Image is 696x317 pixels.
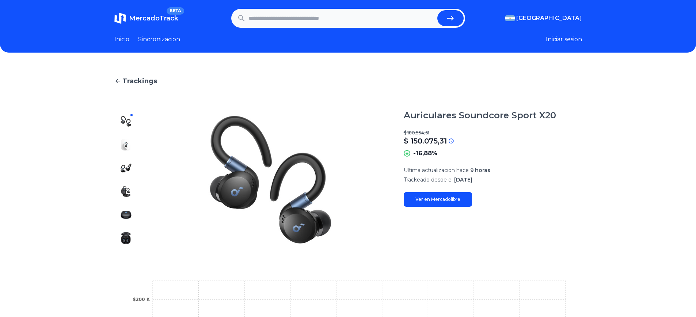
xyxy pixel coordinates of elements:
[138,35,180,44] a: Sincronizacion
[114,35,129,44] a: Inicio
[404,167,469,173] span: Ultima actualizacion hace
[122,76,157,86] span: Trackings
[404,130,582,136] p: $ 180.554,61
[505,15,515,21] img: Argentina
[120,232,132,244] img: Auriculares Soundcore Sport X20
[120,162,132,174] img: Auriculares Soundcore Sport X20
[454,176,472,183] span: [DATE]
[120,186,132,197] img: Auriculares Soundcore Sport X20
[129,14,178,22] span: MercadoTrack
[404,136,447,146] p: $ 150.075,31
[120,139,132,150] img: Auriculares Soundcore Sport X20
[516,14,582,23] span: [GEOGRAPHIC_DATA]
[114,12,126,24] img: MercadoTrack
[505,14,582,23] button: [GEOGRAPHIC_DATA]
[114,76,582,86] a: Trackings
[114,12,178,24] a: MercadoTrackBETA
[404,192,472,207] a: Ver en Mercadolibre
[413,149,437,158] p: -16,88%
[404,110,556,121] h1: Auriculares Soundcore Sport X20
[546,35,582,44] button: Iniciar sesion
[167,7,184,15] span: BETA
[120,209,132,221] img: Auriculares Soundcore Sport X20
[133,297,150,302] tspan: $200 K
[470,167,490,173] span: 9 horas
[152,110,389,250] img: Auriculares Soundcore Sport X20
[120,115,132,127] img: Auriculares Soundcore Sport X20
[404,176,453,183] span: Trackeado desde el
